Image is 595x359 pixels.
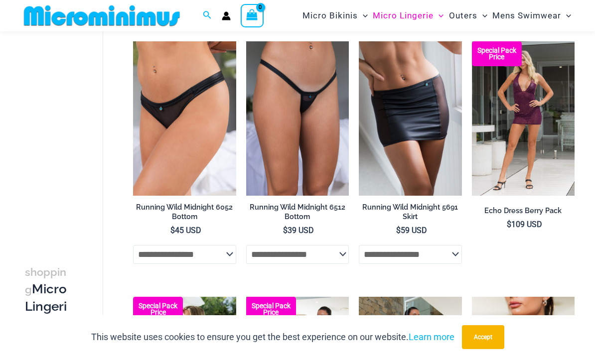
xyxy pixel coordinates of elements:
[472,41,575,196] a: Echo Berry 5671 Dress 682 Thong 02 Echo Berry 5671 Dress 682 Thong 05Echo Berry 5671 Dress 682 Th...
[222,11,231,20] a: Account icon link
[434,3,444,28] span: Menu Toggle
[20,4,184,27] img: MM SHOP LOGO FLAT
[133,41,236,196] img: Running Wild Midnight 6052 Bottom 01
[507,220,511,229] span: $
[490,3,574,28] a: Mens SwimwearMenu ToggleMenu Toggle
[302,3,358,28] span: Micro Bikinis
[170,226,201,235] bdi: 45 USD
[373,3,434,28] span: Micro Lingerie
[133,203,236,221] h2: Running Wild Midnight 6052 Bottom
[472,206,575,219] a: Echo Dress Berry Pack
[283,226,288,235] span: $
[462,325,504,349] button: Accept
[446,3,490,28] a: OutersMenu ToggleMenu Toggle
[359,41,461,196] a: Running Wild Midnight 5691 SkirtRunning Wild Midnight 1052 Top 5691 Skirt 06Running Wild Midnight...
[91,330,454,345] p: This website uses cookies to ensure you get the best experience on our website.
[25,263,68,332] h3: Micro Lingerie
[507,220,542,229] bdi: 109 USD
[359,203,461,221] h2: Running Wild Midnight 5691 Skirt
[298,1,575,30] nav: Site Navigation
[472,41,575,196] img: Echo Berry 5671 Dress 682 Thong 02
[133,303,183,316] b: Special Pack Price
[492,3,561,28] span: Mens Swimwear
[133,203,236,225] a: Running Wild Midnight 6052 Bottom
[472,206,575,216] h2: Echo Dress Berry Pack
[241,4,264,27] a: View Shopping Cart, empty
[472,47,522,60] b: Special Pack Price
[358,3,368,28] span: Menu Toggle
[359,203,461,225] a: Running Wild Midnight 5691 Skirt
[246,303,296,316] b: Special Pack Price
[246,41,349,196] img: Running Wild Midnight 6512 Bottom 10
[561,3,571,28] span: Menu Toggle
[396,226,427,235] bdi: 59 USD
[133,41,236,196] a: Running Wild Midnight 6052 Bottom 01Running Wild Midnight 1052 Top 6052 Bottom 05Running Wild Mid...
[25,33,115,233] iframe: TrustedSite Certified
[477,3,487,28] span: Menu Toggle
[246,203,349,225] a: Running Wild Midnight 6512 Bottom
[246,41,349,196] a: Running Wild Midnight 6512 Bottom 10Running Wild Midnight 6512 Bottom 2Running Wild Midnight 6512...
[359,41,461,196] img: Running Wild Midnight 5691 Skirt
[300,3,370,28] a: Micro BikinisMenu ToggleMenu Toggle
[170,226,175,235] span: $
[246,203,349,221] h2: Running Wild Midnight 6512 Bottom
[203,9,212,22] a: Search icon link
[449,3,477,28] span: Outers
[283,226,314,235] bdi: 39 USD
[370,3,446,28] a: Micro LingerieMenu ToggleMenu Toggle
[25,266,66,296] span: shopping
[396,226,401,235] span: $
[409,332,454,342] a: Learn more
